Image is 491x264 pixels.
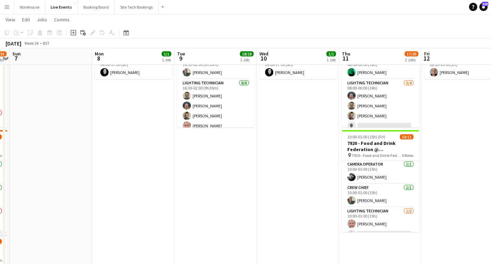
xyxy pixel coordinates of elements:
a: Edit [19,15,33,24]
span: Edit [22,17,30,23]
a: Jobs [34,15,50,24]
span: Wed [259,51,268,57]
span: 1/1 [326,51,336,56]
span: 1/1 [162,51,171,56]
button: Live Events [45,0,78,14]
span: Sun [12,51,21,57]
app-card-role: Camera Operator1/110:00-01:00 (15h)[PERSON_NAME] [342,160,419,184]
app-job-card: 08:00-00:00 (16h) (Fri)7/97946 - Pensa Events @ [GEOGRAPHIC_DATA] 7946 - Pensa Events @ [GEOGRAPH... [342,25,419,127]
div: 1 Job [240,57,253,62]
h3: 7920 - Food and Drink Federation @ [GEOGRAPHIC_DATA] [342,140,419,152]
a: View [3,15,18,24]
span: Week 36 [23,41,40,46]
span: Comms [54,17,70,23]
app-card-role: Crew Chief1/116:30-02:00 (9h30m)[PERSON_NAME] [177,56,254,79]
span: 7920 - Food and Drink Federation @ [GEOGRAPHIC_DATA] [352,153,402,158]
div: BST [43,41,50,46]
app-card-role: Lighting Technician3/408:00-00:00 (16h)[PERSON_NAME][PERSON_NAME][PERSON_NAME] [342,79,419,133]
span: Tue [177,51,185,57]
span: Jobs [37,17,47,23]
span: 17/20 [405,51,418,56]
a: Comms [51,15,72,24]
span: 10/11 [400,134,413,139]
span: 11 [341,54,350,62]
span: Mon [95,51,104,57]
button: Booking Board [78,0,115,14]
button: Site Tech Bookings [115,0,158,14]
a: 109 [479,3,488,11]
div: 1 Job [162,57,171,62]
span: 109 [482,2,488,6]
span: View [6,17,15,23]
span: 10:00-01:00 (15h) (Fri) [347,134,385,139]
span: 18/18 [240,51,254,56]
app-card-role: Sound Operator1/109:00-17:00 (8h)[PERSON_NAME] [95,56,172,79]
div: 2 Jobs [405,57,418,62]
app-card-role: Crew Chief1/110:00-01:00 (15h)[PERSON_NAME] [342,184,419,207]
app-card-role: Crew Chief1/108:00-00:00 (16h)[PERSON_NAME] [342,56,419,79]
app-job-card: 16:30-02:00 (9h30m) (Wed)18/187917 - Novartis pharmaceuticals Corporation @ [GEOGRAPHIC_DATA] @ [... [177,25,254,127]
span: 8 [94,54,104,62]
button: Warehouse [14,0,45,14]
span: 7 [11,54,21,62]
span: 9 Roles [402,153,413,158]
div: 1 Job [327,57,336,62]
span: Fri [424,51,430,57]
span: Thu [342,51,350,57]
app-card-role: Lighting Technician8/816:30-02:00 (9h30m)[PERSON_NAME][PERSON_NAME][PERSON_NAME][PERSON_NAME] [177,79,254,172]
app-card-role: Lighting Technician1/210:00-01:00 (15h)[PERSON_NAME] [342,207,419,241]
div: [DATE] [6,40,21,47]
span: 10 [258,54,268,62]
app-card-role: Sound Operator1/109:00-17:00 (8h)[PERSON_NAME] [259,56,337,79]
app-job-card: 10:00-01:00 (15h) (Fri)10/117920 - Food and Drink Federation @ [GEOGRAPHIC_DATA] 7920 - Food and ... [342,130,419,232]
span: 12 [423,54,430,62]
span: 9 [176,54,185,62]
